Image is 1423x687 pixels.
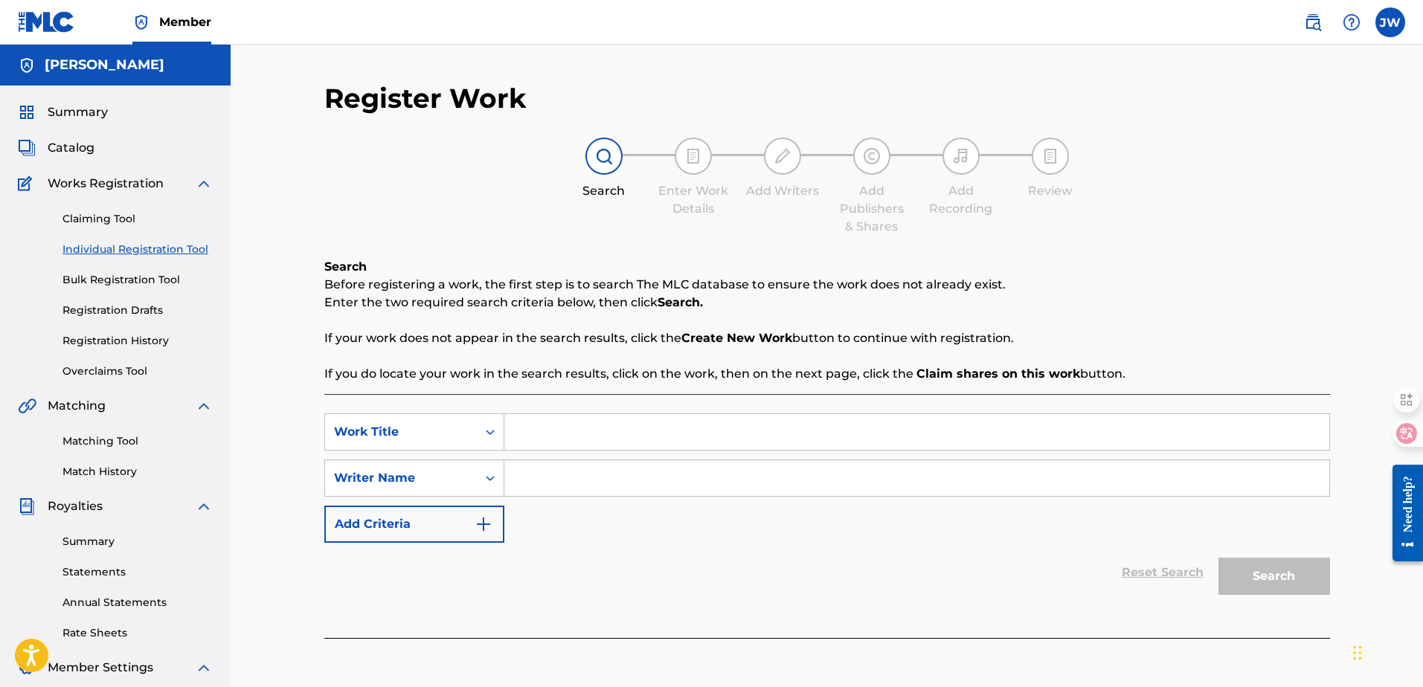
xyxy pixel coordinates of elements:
[48,397,106,415] span: Matching
[334,423,468,441] div: Work Title
[324,365,1330,383] p: If you do locate your work in the search results, click on the work, then on the next page, click...
[195,497,213,515] img: expand
[835,182,909,236] div: Add Publishers & Shares
[324,329,1330,347] p: If your work does not appear in the search results, click the button to continue with registration.
[863,147,881,165] img: step indicator icon for Add Publishers & Shares
[18,497,36,515] img: Royalties
[18,103,108,121] a: SummarySummary
[324,413,1330,602] form: Search Form
[658,295,703,309] strong: Search.
[1337,7,1366,37] div: Help
[48,139,94,157] span: Catalog
[595,147,613,165] img: step indicator icon for Search
[62,211,213,227] a: Claiming Tool
[1353,630,1362,675] div: 拖动
[62,242,213,257] a: Individual Registration Tool
[62,464,213,480] a: Match History
[48,175,164,193] span: Works Registration
[195,659,213,677] img: expand
[62,303,213,318] a: Registration Drafts
[656,182,730,218] div: Enter Work Details
[159,13,211,30] span: Member
[195,175,213,193] img: expand
[324,259,367,274] b: Search
[62,564,213,580] a: Statements
[18,139,94,157] a: CatalogCatalog
[62,595,213,610] a: Annual Statements
[324,276,1330,294] p: Before registering a work, the first step is to search The MLC database to ensure the work does n...
[18,11,75,33] img: MLC Logo
[1343,13,1361,31] img: help
[1298,7,1328,37] a: Public Search
[18,139,36,157] img: Catalog
[684,147,702,165] img: step indicator icon for Enter Work Details
[334,469,468,487] div: Writer Name
[567,182,641,200] div: Search
[62,433,213,449] a: Matching Tool
[1381,454,1423,573] iframe: Resource Center
[924,182,998,218] div: Add Recording
[62,364,213,379] a: Overclaims Tool
[1041,147,1059,165] img: step indicator icon for Review
[1304,13,1322,31] img: search
[1349,616,1423,687] div: 聊天小组件
[681,331,792,345] strong: Create New Work
[62,333,213,349] a: Registration History
[48,497,103,515] span: Royalties
[195,397,213,415] img: expand
[48,659,153,677] span: Member Settings
[774,147,791,165] img: step indicator icon for Add Writers
[324,294,1330,312] p: Enter the two required search criteria below, then click
[324,82,527,115] h2: Register Work
[1013,182,1088,200] div: Review
[62,272,213,288] a: Bulk Registration Tool
[324,506,504,543] button: Add Criteria
[18,57,36,74] img: Accounts
[745,182,820,200] div: Add Writers
[62,625,213,641] a: Rate Sheets
[62,534,213,549] a: Summary
[18,659,36,677] img: Member Settings
[1375,7,1405,37] div: User Menu
[1349,616,1423,687] iframe: Chat Widget
[952,147,970,165] img: step indicator icon for Add Recording
[18,175,37,193] img: Works Registration
[475,515,492,533] img: 9d2ae6d4665cec9f34b9.svg
[48,103,108,121] span: Summary
[132,13,150,31] img: Top Rightsholder
[18,397,36,415] img: Matching
[45,57,164,74] h5: 王靖仁
[18,103,36,121] img: Summary
[916,367,1080,381] strong: Claim shares on this work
